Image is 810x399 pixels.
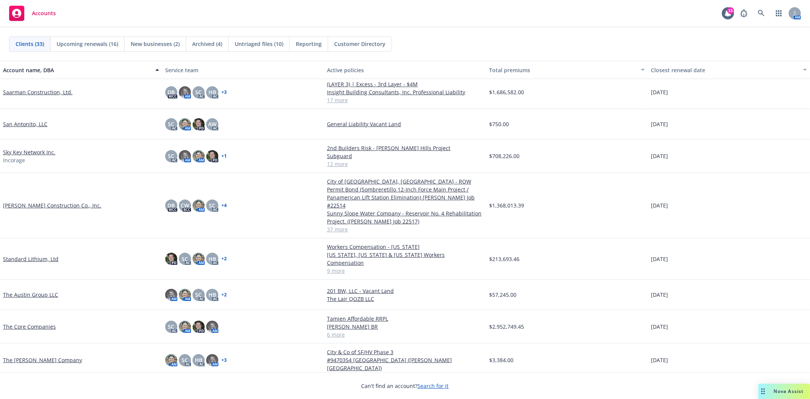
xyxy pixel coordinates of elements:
a: The Core Companies [3,323,56,331]
a: + 3 [221,90,227,95]
img: photo [165,354,177,366]
a: 12 more [327,160,483,168]
img: photo [193,150,205,162]
a: #9470354 [GEOGRAPHIC_DATA] ([PERSON_NAME][GEOGRAPHIC_DATA]) [327,356,483,372]
img: photo [165,289,177,301]
a: Insight Building Consultants, Inc. Professional Liability [327,88,483,96]
span: $2,952,749.45 [489,323,524,331]
a: The [PERSON_NAME] Company [3,356,82,364]
span: [DATE] [651,152,668,160]
span: [DATE] [651,356,668,364]
span: DB [167,201,175,209]
a: 37 more [327,225,483,233]
span: [DATE] [651,201,668,209]
a: [US_STATE], [US_STATE] & [US_STATE] Workers Compensation [327,251,483,267]
span: Can't find an account? [362,382,449,390]
span: [DATE] [651,88,668,96]
div: Drag to move [758,384,768,399]
div: Account name, DBA [3,66,151,74]
span: DB [167,88,175,96]
span: $1,368,013.39 [489,201,524,209]
button: Closest renewal date [648,61,810,79]
span: Clients (33) [16,40,44,48]
span: HB [208,255,216,263]
img: photo [179,321,191,333]
span: [DATE] [651,120,668,128]
span: SC [168,323,174,331]
span: $708,226.00 [489,152,519,160]
span: Accounts [32,10,56,16]
span: Nova Assist [774,388,804,394]
button: Nova Assist [758,384,810,399]
img: photo [179,86,191,98]
span: Customer Directory [334,40,385,48]
a: [PERSON_NAME] Construction Co., Inc. [3,201,101,209]
img: photo [193,118,205,130]
img: photo [165,253,177,265]
span: [DATE] [651,323,668,331]
span: Untriaged files (10) [235,40,283,48]
span: SC [182,255,188,263]
a: The Lair QOZB LLC [327,295,483,303]
a: + 4 [221,203,227,208]
span: HB [208,88,216,96]
span: [DATE] [651,291,668,299]
span: AW [208,120,216,128]
img: photo [206,321,218,333]
div: Closest renewal date [651,66,799,74]
span: [DATE] [651,255,668,263]
a: + 2 [221,293,227,297]
div: Service team [165,66,321,74]
span: $3,384.00 [489,356,513,364]
a: Accounts [6,3,59,24]
a: Sky Key Network Inc. [3,148,55,156]
a: Standard Lithium, Ltd [3,255,58,263]
a: + 2 [221,256,227,261]
img: photo [179,118,191,130]
button: Total premiums [486,61,648,79]
a: San Antonito, LLC [3,120,47,128]
div: Total premiums [489,66,637,74]
a: Report a Bug [736,6,752,21]
span: SC [168,152,174,160]
span: SC [195,88,202,96]
img: photo [193,199,205,212]
a: Switch app [771,6,786,21]
a: [PERSON_NAME] BR [327,323,483,331]
a: General Liability Vacant Land [327,120,483,128]
span: Upcoming renewals (16) [57,40,118,48]
a: 201 BW, LLC - Vacant Land [327,287,483,295]
span: HB [208,291,216,299]
a: 17 more [327,96,483,104]
a: (LAYER 3) | Excess - 3rd Layer - $4M [327,80,483,88]
span: SC [195,291,202,299]
a: Tamien Affordable RRPL [327,315,483,323]
span: $213,693.46 [489,255,519,263]
img: photo [179,150,191,162]
a: Subguard [327,152,483,160]
span: Reporting [296,40,322,48]
a: City of [GEOGRAPHIC_DATA], [GEOGRAPHIC_DATA] - ROW Permit Bond (Sombreretillo 12-Inch Force Main ... [327,177,483,209]
a: City & Co of SF/HV Phase 3 [327,348,483,356]
a: + 1 [221,154,227,158]
span: $1,686,582.00 [489,88,524,96]
div: Active policies [327,66,483,74]
a: Saarman Construction, Ltd. [3,88,73,96]
span: HB [195,356,202,364]
span: SC [182,356,188,364]
a: 2nd Builders Risk - [PERSON_NAME] Hills Project [327,144,483,152]
span: Incorage [3,156,25,164]
a: Search for it [418,382,449,389]
span: SC [168,120,174,128]
span: $57,245.00 [489,291,516,299]
span: CW [181,201,189,209]
img: photo [206,150,218,162]
img: photo [179,289,191,301]
a: 9 more [327,267,483,275]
